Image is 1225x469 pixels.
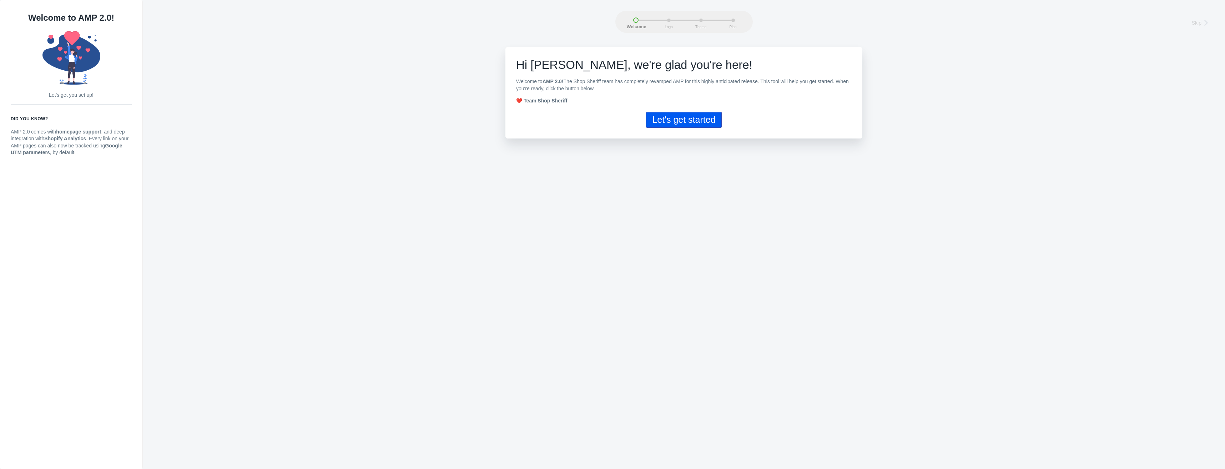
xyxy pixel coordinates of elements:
[660,25,678,29] span: Logo
[11,143,122,156] strong: Google UTM parameters
[646,112,721,128] button: Let's get started
[44,136,86,141] strong: Shopify Analytics
[1192,17,1213,27] a: Skip
[11,128,132,156] p: AMP 2.0 comes with , and deep integration with . Every link on your AMP pages can also now be tra...
[516,98,568,104] strong: ❤️ Team Shop Sheriff
[11,11,132,25] h1: Welcome to AMP 2.0!
[11,115,132,122] h6: Did you know?
[516,58,642,71] span: Hi [PERSON_NAME], w
[516,58,852,72] h1: e're glad you're here!
[1189,433,1216,460] iframe: Drift Widget Chat Controller
[1192,19,1201,26] span: Skip
[516,78,852,92] p: Welcome to The Shop Sheriff team has completely revamped AMP for this highly anticipated release....
[56,129,101,135] strong: homepage support
[11,92,132,99] p: Let's get you set up!
[692,25,710,29] span: Theme
[724,25,742,29] span: Plan
[543,79,564,84] b: AMP 2.0!
[627,25,645,30] span: Welcome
